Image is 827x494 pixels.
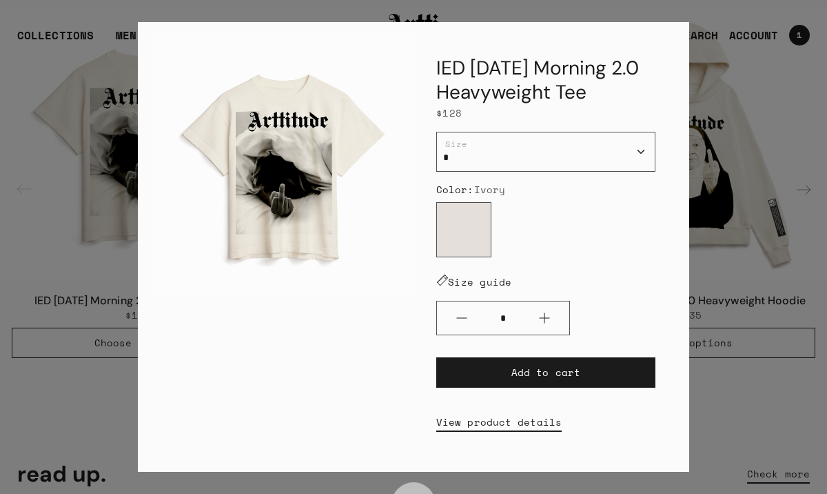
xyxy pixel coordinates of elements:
button: Plus [520,302,569,335]
a: View product details [436,407,562,437]
input: Quantity [487,306,520,331]
div: Color: [436,183,655,197]
button: Minus [437,302,487,335]
span: Add to cart [511,366,580,379]
a: Size guide [436,275,512,289]
span: $128 [436,105,462,121]
img: IED Monday Morning 2.0 Heavyweight Tee [150,34,413,297]
button: Add to cart [436,357,655,388]
a: IED Monday Morning 2.0 Heavyweight Tee [150,34,414,461]
a: IED [DATE] Morning 2.0 Heavyweight Tee [436,55,639,106]
span: Ivory [474,182,506,197]
label: Ivory [436,202,491,257]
